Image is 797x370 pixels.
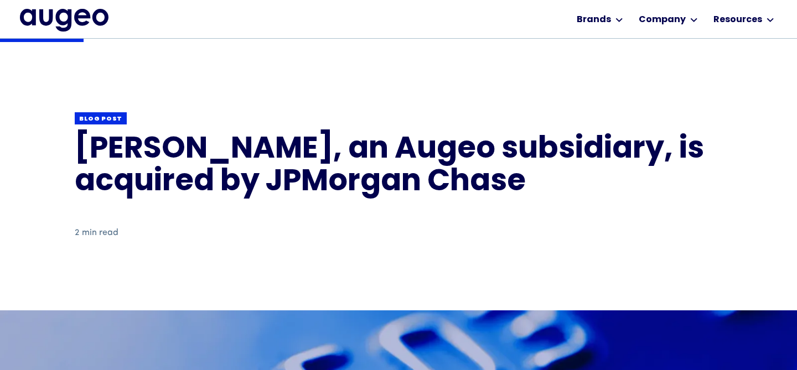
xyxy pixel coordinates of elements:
div: Blog post [79,115,122,123]
div: Resources [713,13,762,27]
div: 2 [75,226,79,239]
img: Augeo's full logo in midnight blue. [20,9,108,31]
a: home [20,9,108,31]
h1: [PERSON_NAME], an Augeo subsidiary, is acquired by JPMorgan Chase [75,134,722,200]
div: min read [82,226,118,239]
div: Company [639,13,686,27]
div: Brands [577,13,611,27]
